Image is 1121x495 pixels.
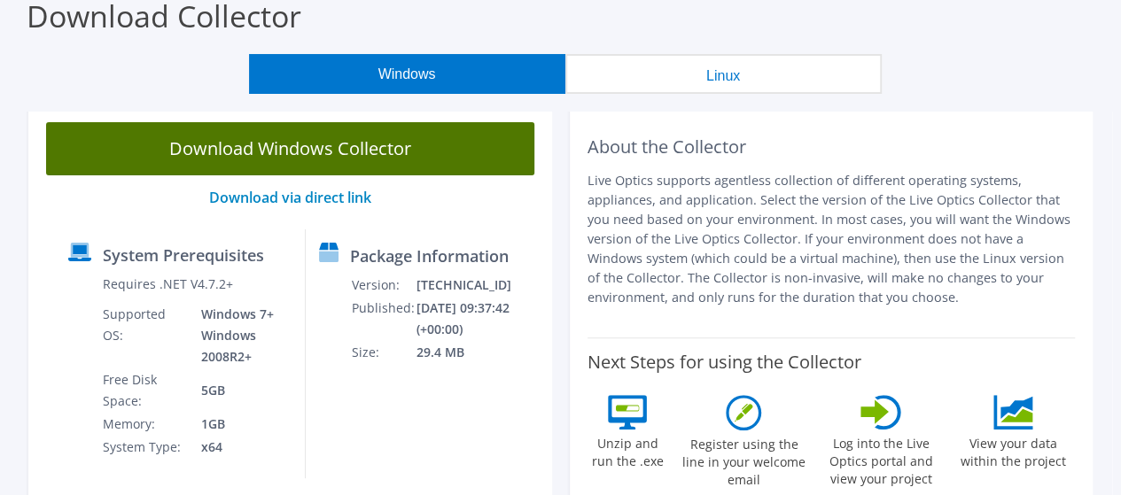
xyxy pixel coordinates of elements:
td: System Type: [102,436,188,459]
label: Register using the line in your welcome email [678,430,811,489]
h2: About the Collector [588,136,1076,158]
td: [DATE] 09:37:42 (+00:00) [416,297,544,341]
td: Windows 7+ Windows 2008R2+ [188,303,291,368]
label: Next Steps for using the Collector [588,352,861,373]
td: Published: [351,297,416,341]
td: Version: [351,274,416,297]
a: Download via direct link [209,188,371,207]
button: Windows [249,54,565,94]
label: Requires .NET V4.7.2+ [103,275,233,293]
td: [TECHNICAL_ID] [416,274,544,297]
td: 1GB [188,413,291,436]
label: Package Information [350,247,509,265]
td: Size: [351,341,416,364]
label: Log into the Live Optics portal and view your project [820,429,943,488]
td: Memory: [102,413,188,436]
a: Download Windows Collector [46,122,534,175]
p: Live Optics supports agentless collection of different operating systems, appliances, and applica... [588,171,1076,307]
td: x64 [188,436,291,459]
td: Free Disk Space: [102,368,188,413]
td: 29.4 MB [416,341,544,364]
label: Unzip and run the .exe [588,429,669,470]
label: System Prerequisites [103,246,264,264]
td: 5GB [188,368,291,413]
label: View your data within the project [952,429,1075,470]
button: Linux [565,54,882,94]
td: Supported OS: [102,303,188,368]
